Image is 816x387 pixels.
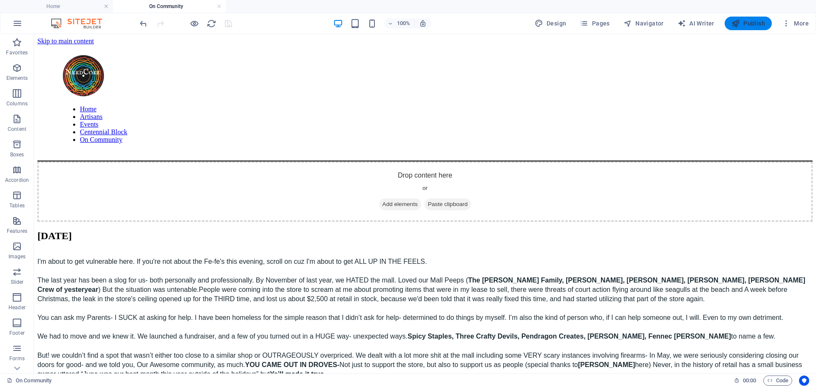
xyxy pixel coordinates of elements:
p: Columns [6,100,28,107]
p: Content [8,126,26,133]
a: Skip to main content [3,3,60,11]
p: Footer [9,330,25,336]
button: Publish [725,17,772,30]
p: Images [8,253,26,260]
button: Code [763,376,792,386]
button: AI Writer [674,17,718,30]
span: Design [535,19,567,28]
img: Editor Logo [49,18,113,28]
span: Code [767,376,788,386]
span: AI Writer [677,19,714,28]
p: Elements [6,75,28,82]
span: Paste clipboard [391,164,437,176]
button: Navigator [620,17,667,30]
h6: Session time [734,376,756,386]
a: Click to cancel selection. Double-click to open Pages [7,376,51,386]
div: Drop content here [3,127,779,188]
span: Pages [580,19,609,28]
p: Boxes [10,151,24,158]
p: Header [8,304,25,311]
button: Pages [576,17,613,30]
span: Navigator [623,19,664,28]
h4: On Community [113,2,226,11]
p: Accordion [5,177,29,184]
p: Forms [9,355,25,362]
button: Usercentrics [799,376,809,386]
button: 100% [384,18,414,28]
i: On resize automatically adjust zoom level to fit chosen device. [419,20,427,27]
p: Favorites [6,49,28,56]
span: : [749,377,750,384]
button: reload [206,18,216,28]
div: Design (Ctrl+Alt+Y) [531,17,570,30]
span: Publish [731,19,765,28]
button: undo [138,18,148,28]
button: Design [531,17,570,30]
button: More [779,17,812,30]
button: Click here to leave preview mode and continue editing [189,18,199,28]
span: 00 00 [743,376,756,386]
p: Tables [9,202,25,209]
span: Add elements [345,164,387,176]
p: Features [7,228,27,234]
p: Slider [11,279,24,285]
i: Reload page [207,19,216,28]
i: Undo: Change text (Ctrl+Z) [139,19,148,28]
h6: 100% [397,18,411,28]
span: More [782,19,809,28]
